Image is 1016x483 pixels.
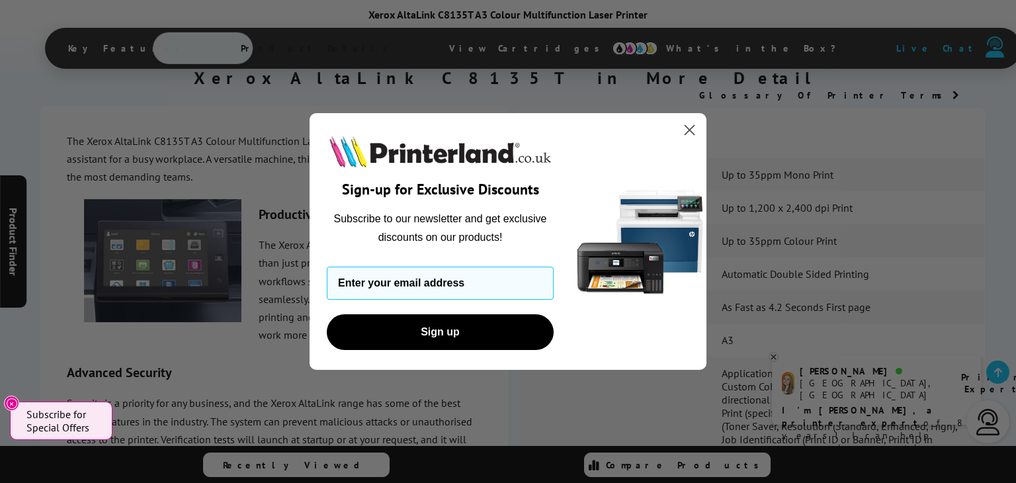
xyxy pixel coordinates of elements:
[334,213,547,243] span: Subscribe to our newsletter and get exclusive discounts on our products!
[327,267,554,300] input: Enter your email address
[4,396,19,411] button: Close
[26,408,99,434] span: Subscribe for Special Offers
[574,113,706,371] img: 5290a21f-4df8-4860-95f4-ea1e8d0e8904.png
[342,180,539,198] span: Sign-up for Exclusive Discounts
[678,118,701,142] button: Close dialog
[327,133,554,170] img: Printerland.co.uk
[327,314,554,350] button: Sign up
